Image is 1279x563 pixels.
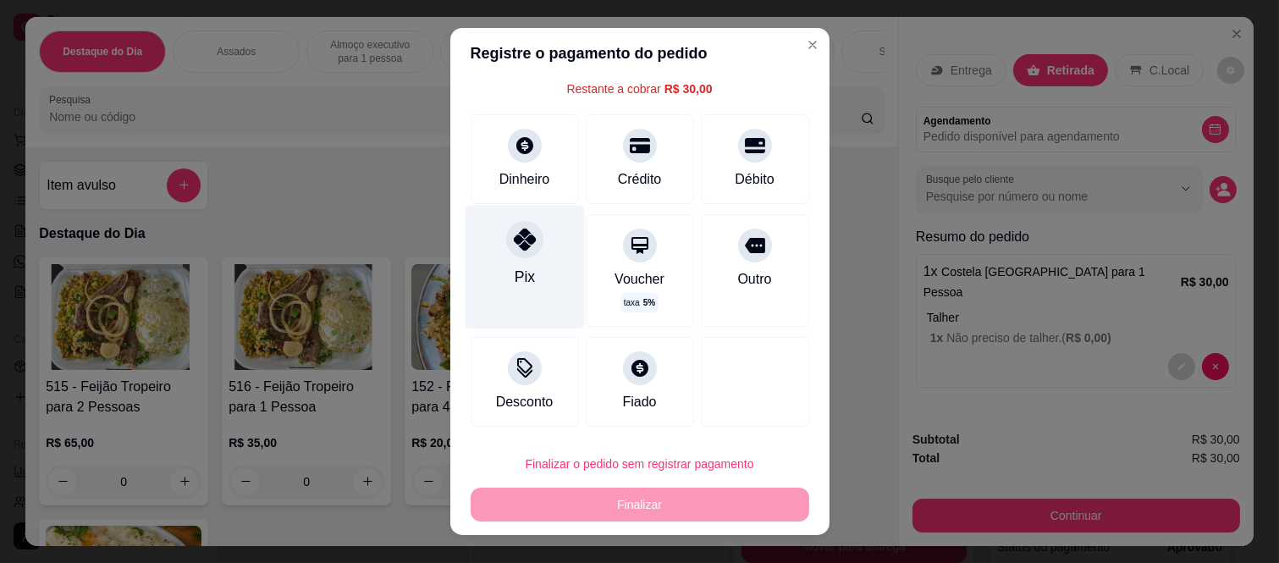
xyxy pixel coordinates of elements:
[450,28,830,79] header: Registre o pagamento do pedido
[496,392,554,412] div: Desconto
[799,31,826,58] button: Close
[618,169,662,190] div: Crédito
[624,296,655,309] p: taxa
[514,266,534,288] div: Pix
[566,80,712,97] div: Restante a cobrar
[643,296,655,309] span: 5 %
[615,269,664,290] div: Voucher
[735,169,774,190] div: Débito
[471,447,809,481] button: Finalizar o pedido sem registrar pagamento
[664,80,713,97] div: R$ 30,00
[622,392,656,412] div: Fiado
[737,269,771,290] div: Outro
[499,169,550,190] div: Dinheiro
